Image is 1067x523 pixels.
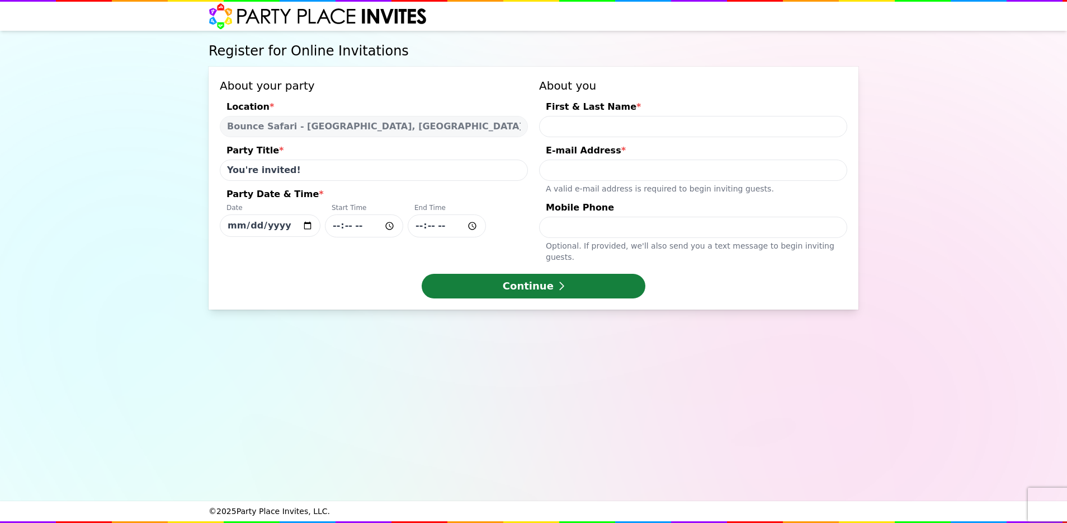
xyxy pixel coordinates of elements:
select: Location* [220,116,528,137]
div: A valid e-mail address is required to begin inviting guests. [539,181,847,194]
input: Party Title* [220,160,528,181]
input: E-mail Address*A valid e-mail address is required to begin inviting guests. [539,160,847,181]
input: Party Date & Time*DateStart TimeEnd Time [408,214,486,237]
div: Start Time [325,203,403,214]
div: E-mail Address [539,144,847,160]
div: Optional. If provided, we ' ll also send you a text message to begin inviting guests. [539,238,847,263]
h1: Register for Online Invitations [209,42,858,60]
div: Party Title [220,144,528,160]
img: Party Place Invites [209,3,427,30]
div: Party Date & Time [220,188,528,203]
div: First & Last Name [539,100,847,116]
input: First & Last Name* [539,116,847,137]
div: Date [220,203,320,214]
h3: About your party [220,78,528,94]
input: Party Date & Time*DateStart TimeEnd Time [220,214,320,237]
button: Continue [422,274,645,298]
div: Location [220,100,528,116]
h3: About you [539,78,847,94]
input: Mobile PhoneOptional. If provided, we'll also send you a text message to begin inviting guests. [539,217,847,238]
div: Mobile Phone [539,201,847,217]
input: Party Date & Time*DateStart TimeEnd Time [325,214,403,237]
div: End Time [408,203,486,214]
div: © 2025 Party Place Invites, LLC. [209,501,858,521]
